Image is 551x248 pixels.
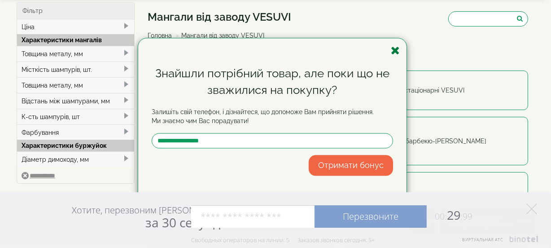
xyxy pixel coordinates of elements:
span: 00: [435,211,447,222]
span: 29 [427,207,472,223]
span: за 30 секунд? [145,214,226,231]
div: Хотите, перезвоним [PERSON_NAME] [72,204,226,230]
div: Свободных операторов на линии: 5 Заказов звонков сегодня: 5+ [191,236,375,244]
a: Перезвоните [315,205,427,228]
button: Отримати бонус [309,155,393,176]
p: Залишіть свій телефон, і дізнайтеся, що допоможе Вам прийняти рішення. Ми знаємо чим Вас порадувати! [152,108,393,126]
a: Виртуальная АТС [457,236,540,248]
div: Знайшли потрібний товар, але поки що не зважилися на покупку? [152,65,393,98]
span: :99 [460,211,472,222]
